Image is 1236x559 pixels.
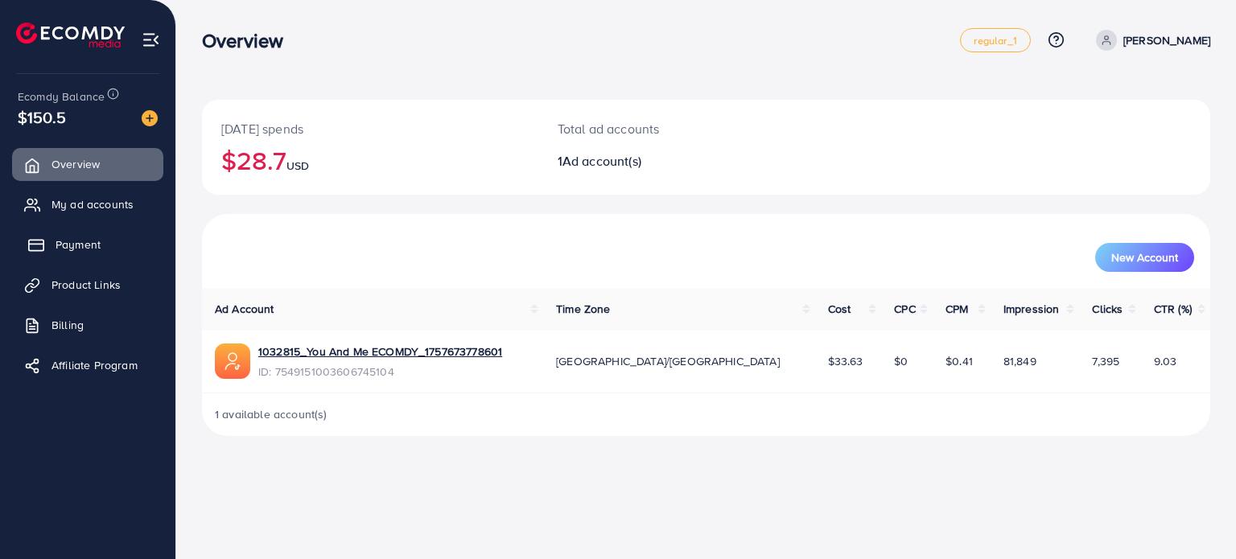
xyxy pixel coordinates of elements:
a: Affiliate Program [12,349,163,381]
span: 1 available account(s) [215,406,328,422]
span: Product Links [51,277,121,293]
span: New Account [1111,252,1178,263]
span: ID: 7549151003606745104 [258,364,502,380]
span: Billing [51,317,84,333]
span: Affiliate Program [51,357,138,373]
span: Ad account(s) [562,152,641,170]
span: CPC [894,301,915,317]
h2: $28.7 [221,145,519,175]
span: [GEOGRAPHIC_DATA]/[GEOGRAPHIC_DATA] [556,353,780,369]
a: regular_1 [960,28,1030,52]
p: Total ad accounts [558,119,771,138]
img: ic-ads-acc.e4c84228.svg [215,343,250,379]
span: $150.5 [18,105,66,129]
span: USD [286,158,309,174]
button: New Account [1095,243,1194,272]
a: Billing [12,309,163,341]
a: [PERSON_NAME] [1090,30,1210,51]
span: Time Zone [556,301,610,317]
span: Impression [1003,301,1060,317]
span: $0 [894,353,908,369]
a: Payment [12,228,163,261]
span: $0.41 [946,353,973,369]
span: Clicks [1092,301,1123,317]
span: 81,849 [1003,353,1036,369]
span: 9.03 [1154,353,1177,369]
img: image [142,110,158,126]
a: My ad accounts [12,188,163,220]
span: My ad accounts [51,196,134,212]
span: CPM [946,301,968,317]
p: [DATE] spends [221,119,519,138]
a: 1032815_You And Me ECOMDY_1757673778601 [258,343,502,360]
span: Ecomdy Balance [18,88,105,105]
span: 7,395 [1092,353,1119,369]
span: Cost [828,301,851,317]
iframe: Chat [1168,487,1224,547]
span: CTR (%) [1154,301,1192,317]
span: regular_1 [974,35,1016,46]
a: Product Links [12,269,163,301]
img: menu [142,31,160,49]
h3: Overview [202,29,296,52]
span: Payment [56,236,101,253]
h2: 1 [558,154,771,169]
span: Ad Account [215,301,274,317]
img: logo [16,23,125,47]
span: $33.63 [828,353,863,369]
span: Overview [51,156,100,172]
a: Overview [12,148,163,180]
p: [PERSON_NAME] [1123,31,1210,50]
